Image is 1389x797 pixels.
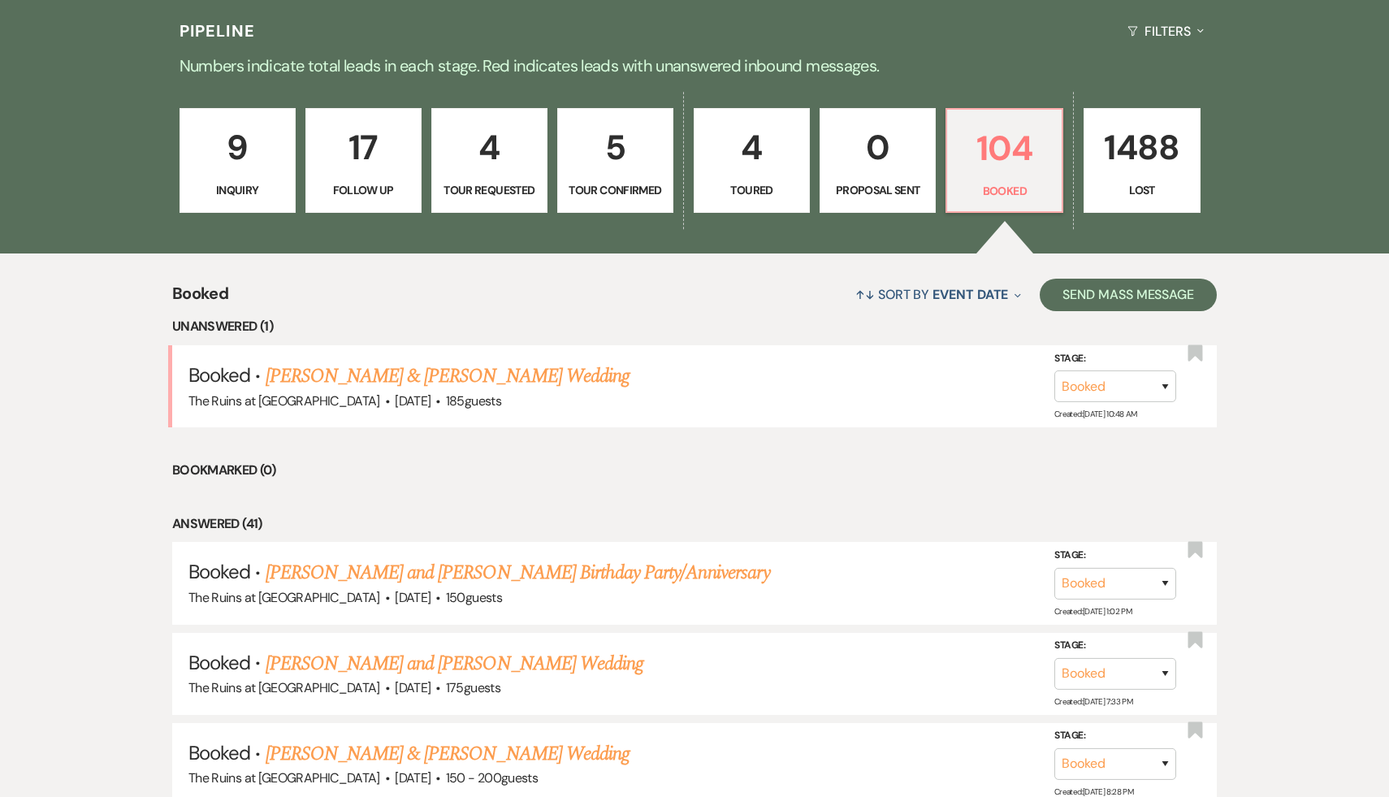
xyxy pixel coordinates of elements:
[694,108,810,214] a: 4Toured
[1054,637,1176,655] label: Stage:
[188,392,380,409] span: The Ruins at [GEOGRAPHIC_DATA]
[188,559,250,584] span: Booked
[188,769,380,786] span: The Ruins at [GEOGRAPHIC_DATA]
[266,739,630,769] a: [PERSON_NAME] & [PERSON_NAME] Wedding
[442,181,537,199] p: Tour Requested
[188,650,250,675] span: Booked
[849,273,1028,316] button: Sort By Event Date
[446,589,502,606] span: 150 guests
[395,679,431,696] span: [DATE]
[446,679,500,696] span: 175 guests
[180,108,296,214] a: 9Inquiry
[957,182,1052,200] p: Booked
[568,120,663,175] p: 5
[1094,120,1189,175] p: 1488
[1054,605,1132,616] span: Created: [DATE] 1:02 PM
[172,460,1217,481] li: Bookmarked (0)
[395,392,431,409] span: [DATE]
[830,181,925,199] p: Proposal Sent
[568,181,663,199] p: Tour Confirmed
[395,589,431,606] span: [DATE]
[316,120,411,175] p: 17
[190,120,285,175] p: 9
[172,281,228,316] span: Booked
[1054,547,1176,565] label: Stage:
[188,362,250,388] span: Booked
[1094,181,1189,199] p: Lost
[1054,349,1176,367] label: Stage:
[1054,696,1132,707] span: Created: [DATE] 7:33 PM
[266,362,630,391] a: [PERSON_NAME] & [PERSON_NAME] Wedding
[1121,10,1209,53] button: Filters
[830,120,925,175] p: 0
[188,740,250,765] span: Booked
[442,120,537,175] p: 4
[704,181,799,199] p: Toured
[180,19,256,42] h3: Pipeline
[172,316,1217,337] li: Unanswered (1)
[266,649,644,678] a: [PERSON_NAME] and [PERSON_NAME] Wedding
[188,589,380,606] span: The Ruins at [GEOGRAPHIC_DATA]
[1040,279,1217,311] button: Send Mass Message
[316,181,411,199] p: Follow Up
[110,53,1279,79] p: Numbers indicate total leads in each stage. Red indicates leads with unanswered inbound messages.
[704,120,799,175] p: 4
[945,108,1063,214] a: 104Booked
[1084,108,1200,214] a: 1488Lost
[305,108,422,214] a: 17Follow Up
[855,286,875,303] span: ↑↓
[557,108,673,214] a: 5Tour Confirmed
[932,286,1008,303] span: Event Date
[820,108,936,214] a: 0Proposal Sent
[188,679,380,696] span: The Ruins at [GEOGRAPHIC_DATA]
[266,558,770,587] a: [PERSON_NAME] and [PERSON_NAME] Birthday Party/Anniversary
[172,513,1217,535] li: Answered (41)
[1054,727,1176,745] label: Stage:
[957,121,1052,175] p: 104
[446,392,501,409] span: 185 guests
[1054,409,1136,419] span: Created: [DATE] 10:48 AM
[446,769,538,786] span: 150 - 200 guests
[1054,786,1133,797] span: Created: [DATE] 8:28 PM
[395,769,431,786] span: [DATE]
[190,181,285,199] p: Inquiry
[431,108,547,214] a: 4Tour Requested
